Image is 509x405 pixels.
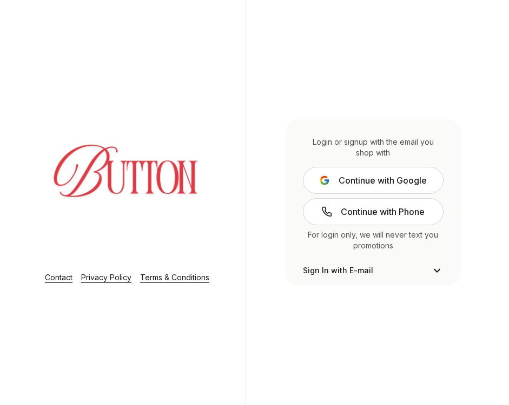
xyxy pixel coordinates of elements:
[341,205,425,218] span: Continue with Phone
[303,167,444,194] button: Continue with Google
[303,230,444,251] div: For login only, we will never text you promotions
[81,273,131,282] a: Privacy Policy
[339,174,427,187] span: Continue with Google
[303,198,444,225] a: Continue with Phone
[303,265,373,276] span: Sign In with E-mail
[140,273,209,282] a: Terms & Conditions
[45,273,72,282] a: Contact
[23,105,231,259] img: Login Layout Image
[303,137,444,158] div: Login or signup with the email you shop with
[303,264,444,277] button: Sign In with E-mail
